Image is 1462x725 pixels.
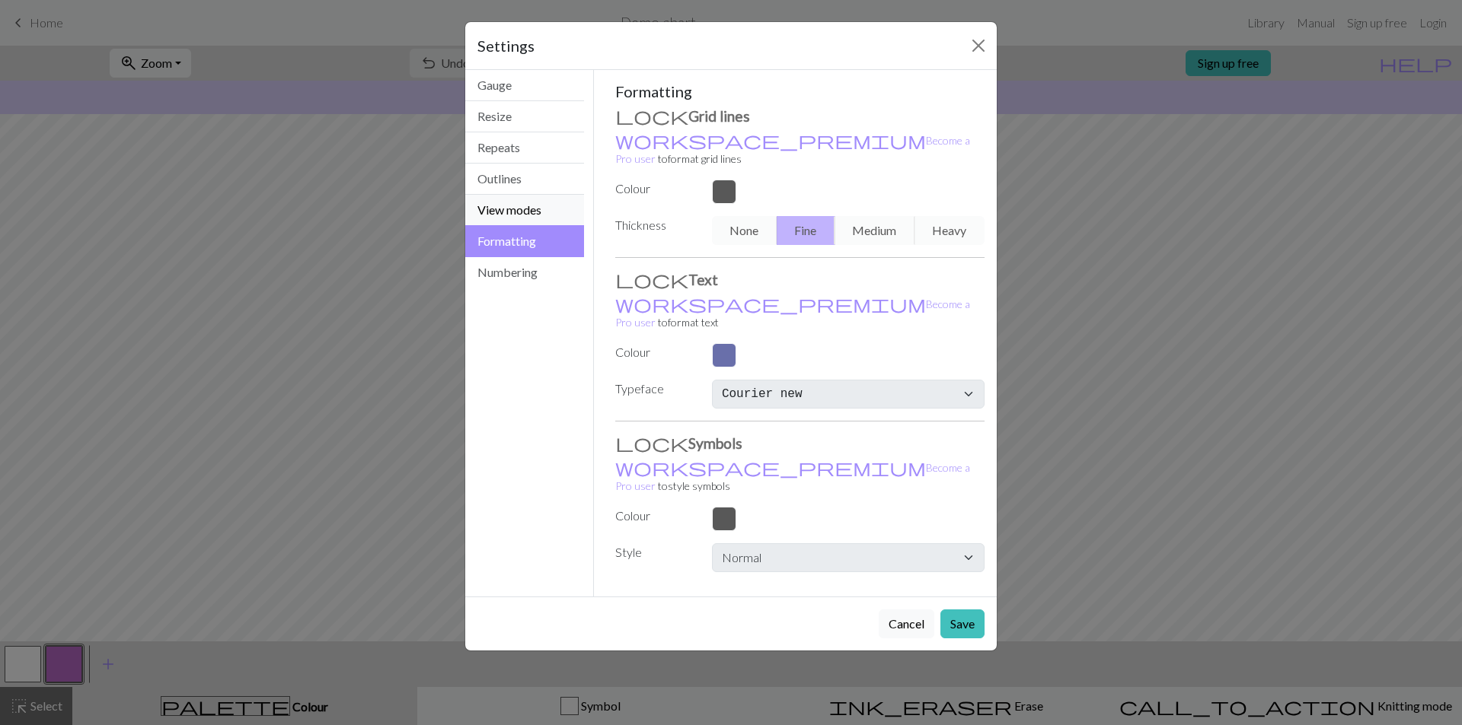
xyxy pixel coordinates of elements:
small: to style symbols [615,461,970,492]
button: Resize [465,101,584,132]
label: Colour [606,180,703,198]
label: Colour [606,343,703,361]
label: Typeface [606,380,703,402]
button: Save [940,609,985,638]
span: workspace_premium [615,129,926,151]
h3: Text [615,270,985,288]
button: Repeats [465,132,584,164]
label: Style [606,543,703,566]
a: Become a Pro user [615,297,970,329]
label: Colour [606,507,703,525]
button: Outlines [465,164,584,195]
span: workspace_premium [615,456,926,478]
span: workspace_premium [615,293,926,314]
small: to format grid lines [615,134,970,165]
h5: Settings [477,34,535,57]
button: Cancel [879,609,934,638]
button: View modes [465,195,584,226]
label: Thickness [606,216,703,239]
button: Gauge [465,70,584,101]
h5: Formatting [615,82,985,100]
h3: Symbols [615,434,985,452]
a: Become a Pro user [615,134,970,165]
a: Become a Pro user [615,461,970,492]
h3: Grid lines [615,107,985,125]
small: to format text [615,297,970,329]
button: Close [966,33,991,58]
button: Numbering [465,257,584,288]
button: Formatting [465,225,584,257]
